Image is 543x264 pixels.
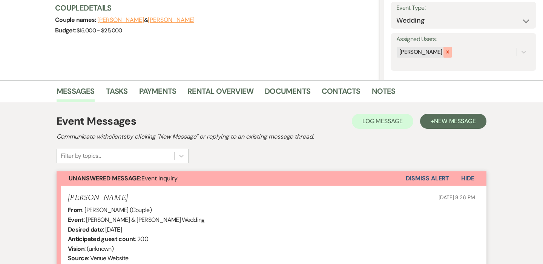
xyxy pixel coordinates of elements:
b: Source [68,254,88,262]
span: Log Message [362,117,403,125]
button: Unanswered Message:Event Inquiry [57,171,406,186]
a: Documents [265,85,310,102]
h2: Communicate with clients by clicking "New Message" or replying to an existing message thread. [57,132,486,141]
span: Couple names: [55,16,97,24]
a: Messages [57,85,95,102]
b: Desired date [68,226,103,233]
div: [PERSON_NAME] [397,47,443,58]
a: Tasks [106,85,128,102]
button: [PERSON_NAME] [97,17,144,23]
a: Payments [139,85,176,102]
b: Anticipated guest count [68,235,135,243]
button: [PERSON_NAME] [148,17,195,23]
span: Event Inquiry [69,174,178,182]
b: From [68,206,82,214]
label: Assigned Users: [396,34,531,45]
a: Contacts [322,85,360,102]
button: Log Message [352,114,413,129]
button: +New Message [420,114,486,129]
span: & [97,16,195,24]
strong: Unanswered Message: [69,174,141,182]
button: Hide [449,171,486,186]
label: Event Type: [396,3,531,14]
h1: Event Messages [57,113,136,129]
b: Event [68,216,84,224]
span: New Message [434,117,476,125]
a: Notes [372,85,396,102]
span: [DATE] 8:26 PM [439,194,475,201]
h3: Couple Details [55,3,373,13]
div: Filter by topics... [61,151,101,160]
span: Hide [461,174,474,182]
button: Dismiss Alert [406,171,449,186]
span: Budget: [55,26,77,34]
h5: [PERSON_NAME] [68,193,128,203]
b: Vision [68,245,84,253]
span: $15,000 - $25,000 [77,27,122,34]
a: Rental Overview [187,85,253,102]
